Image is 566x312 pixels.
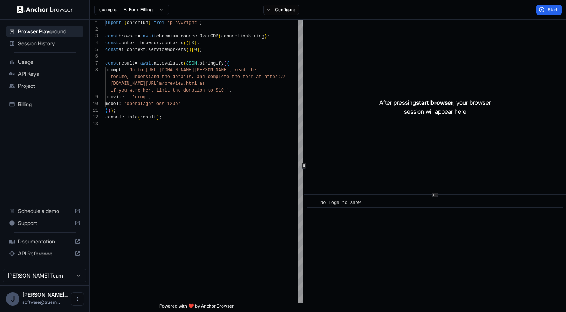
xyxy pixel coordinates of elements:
[105,34,119,39] span: const
[105,20,121,25] span: import
[416,99,453,106] span: start browser
[105,40,119,46] span: const
[6,80,83,92] div: Project
[263,4,299,15] button: Configure
[137,40,140,46] span: =
[219,34,221,39] span: (
[379,98,491,116] p: After pressing , your browser session will appear here
[18,207,71,215] span: Schedule a demo
[159,303,234,312] span: Powered with ❤️ by Anchor Browser
[154,20,165,25] span: from
[90,33,98,40] div: 3
[90,26,98,33] div: 2
[124,47,127,52] span: =
[119,47,124,52] span: ai
[6,68,83,80] div: API Keys
[105,47,119,52] span: const
[194,40,197,46] span: ]
[90,94,98,100] div: 9
[200,20,202,25] span: ;
[264,34,267,39] span: )
[17,6,73,13] img: Anchor Logo
[135,61,137,66] span: =
[197,40,200,46] span: ;
[99,7,118,13] span: example:
[6,217,83,229] div: Support
[191,47,194,52] span: [
[127,47,146,52] span: context
[162,40,183,46] span: contexts
[143,34,156,39] span: await
[90,53,98,60] div: 6
[105,67,121,73] span: prompt
[18,238,71,245] span: Documentation
[132,94,148,100] span: 'groq'
[90,121,98,127] div: 13
[6,235,83,247] div: Documentation
[156,115,159,120] span: )
[90,40,98,46] div: 4
[127,20,149,25] span: chromium
[124,115,127,120] span: .
[200,61,224,66] span: stringify
[140,61,154,66] span: await
[154,61,159,66] span: ai
[178,34,180,39] span: .
[18,100,80,108] span: Billing
[197,61,200,66] span: .
[167,20,200,25] span: 'playwright'
[224,61,226,66] span: (
[186,47,189,52] span: (
[90,107,98,114] div: 11
[548,7,558,13] span: Start
[140,115,156,120] span: result
[137,34,140,39] span: =
[197,47,200,52] span: ]
[6,98,83,110] div: Billing
[226,61,229,66] span: {
[194,47,197,52] span: 0
[108,108,110,113] span: )
[105,101,119,106] span: model
[6,292,19,306] div: J
[90,114,98,121] div: 12
[90,67,98,73] div: 8
[186,61,197,66] span: JSON
[6,37,83,49] div: Session History
[127,94,130,100] span: :
[536,4,562,15] button: Start
[320,200,361,205] span: No logs to show
[159,61,162,66] span: .
[267,34,270,39] span: ;
[18,40,80,47] span: Session History
[71,292,84,306] button: Open menu
[127,115,138,120] span: info
[140,40,159,46] span: browser
[245,74,286,79] span: orm at https://
[240,67,256,73] span: ad the
[162,61,183,66] span: evaluate
[90,19,98,26] div: 1
[105,94,127,100] span: provider
[110,74,245,79] span: resume, understand the details, and complete the f
[6,56,83,68] div: Usage
[156,34,178,39] span: chromium
[6,247,83,259] div: API Reference
[22,291,68,298] span: Jonathan Cornelius
[189,40,191,46] span: [
[18,28,80,35] span: Browser Playground
[110,88,229,93] span: if you were her. Limit the donation to $10.'
[22,299,60,305] span: software@truemeter.com
[6,205,83,217] div: Schedule a demo
[191,40,194,46] span: 0
[127,67,240,73] span: 'Go to [URL][DOMAIN_NAME][PERSON_NAME], re
[183,61,186,66] span: (
[110,108,113,113] span: )
[229,88,232,93] span: ,
[189,47,191,52] span: )
[124,101,180,106] span: 'openai/gpt-oss-120b'
[119,61,135,66] span: result
[113,108,116,113] span: ;
[90,100,98,107] div: 10
[148,20,151,25] span: }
